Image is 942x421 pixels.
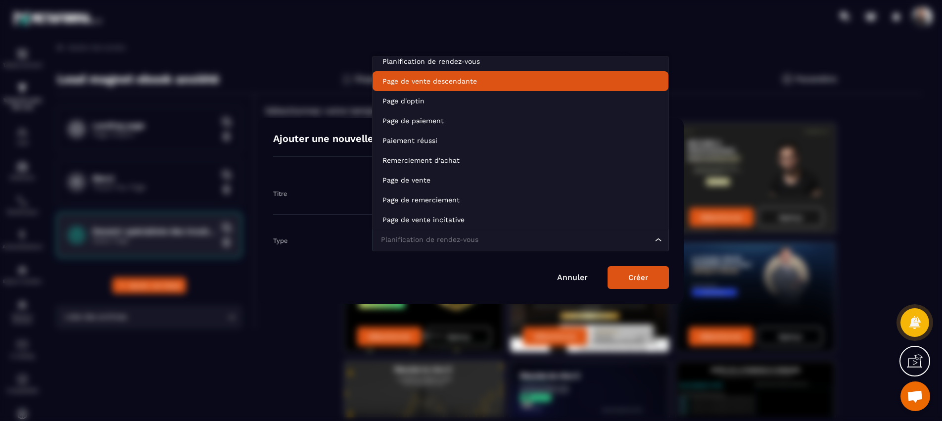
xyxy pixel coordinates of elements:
[382,56,659,66] p: Planification de rendez-vous
[557,273,588,282] a: Annuler
[608,266,669,289] button: Créer
[273,236,288,244] label: Type
[273,189,287,197] label: Titre
[382,96,659,106] p: Page d'optin
[382,136,659,145] p: Paiement réussi
[382,195,659,205] p: Page de remerciement
[372,229,669,251] div: Search for option
[382,175,659,185] p: Page de vente
[273,133,405,146] h4: Ajouter une nouvelle étape
[382,76,659,86] p: Page de vente descendante
[382,215,659,225] p: Page de vente incitative
[900,381,930,411] div: Ouvrir le chat
[382,155,659,165] p: Remerciement d'achat
[378,234,653,245] input: Search for option
[382,116,659,126] p: Page de paiement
